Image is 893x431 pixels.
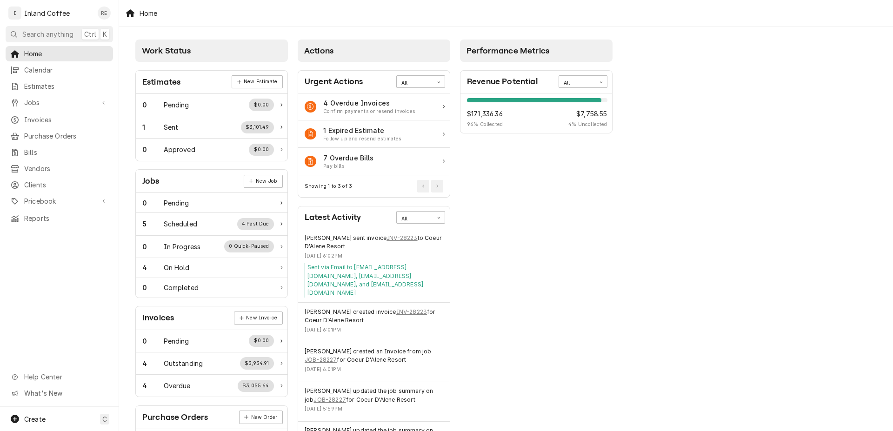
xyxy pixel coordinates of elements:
[164,242,201,252] div: Work Status Title
[467,98,607,128] div: Revenue Potential Details
[467,109,503,119] span: $171,336.36
[136,306,287,330] div: Card Header
[323,126,401,135] div: Action Item Title
[305,234,443,251] div: Event String
[142,283,164,292] div: Work Status Count
[142,145,164,154] div: Work Status Count
[305,234,443,298] div: Event Details
[298,342,450,382] div: Event
[234,312,282,325] a: New Invoice
[8,7,21,20] div: I
[136,116,287,139] div: Work Status
[298,175,450,197] div: Card Footer: Pagination
[298,93,450,121] a: Action Item
[24,81,108,91] span: Estimates
[305,183,352,190] div: Current Page Details
[142,100,164,110] div: Work Status Count
[298,71,450,93] div: Card Header
[142,219,164,229] div: Work Status Count
[142,198,164,208] div: Work Status Count
[467,109,503,128] div: Revenue Potential Collected
[401,215,428,223] div: All
[142,263,164,272] div: Work Status Count
[24,65,108,75] span: Calendar
[136,71,287,94] div: Card Header
[305,347,443,365] div: Event String
[305,366,443,373] div: Event Timestamp
[234,312,282,325] div: Card Link Button
[431,180,443,192] button: Go to Next Page
[136,213,287,235] div: Work Status
[305,387,443,416] div: Event Details
[568,121,607,128] span: 4 % Uncollected
[142,122,164,132] div: Work Status Count
[298,120,450,148] a: Action Item
[142,381,164,391] div: Work Status Count
[136,406,287,429] div: Card Header
[460,93,612,133] div: Revenue Potential
[396,308,427,316] a: INV-28223
[305,263,443,298] div: Event Message
[460,93,612,133] div: Card Data
[142,175,160,187] div: Card Title
[164,381,191,391] div: Work Status Title
[142,242,164,252] div: Work Status Count
[396,75,445,87] div: Card Data Filter Control
[240,357,274,369] div: Work Status Supplemental Data
[298,382,450,422] div: Event
[136,193,287,298] div: Card Data
[24,213,108,223] span: Reports
[164,283,199,292] div: Work Status Title
[323,108,415,115] div: Action Item Suggestion
[164,145,195,154] div: Work Status Title
[305,75,363,88] div: Card Title
[323,163,373,170] div: Action Item Suggestion
[98,7,111,20] div: RE
[135,306,288,397] div: Card: Invoices
[136,375,287,397] div: Work Status
[164,358,203,368] div: Work Status Title
[136,352,287,375] a: Work Status
[232,75,282,88] a: New Estimate
[298,40,450,62] div: Card Column Header
[6,46,113,61] a: Home
[164,219,197,229] div: Work Status Title
[417,180,429,192] button: Go to Previous Page
[305,387,443,404] div: Event String
[241,121,274,133] div: Work Status Supplemental Data
[238,380,274,392] div: Work Status Supplemental Data
[244,175,283,188] a: New Job
[387,234,417,242] a: INV-28223
[136,278,287,298] a: Work Status
[136,94,287,116] div: Work Status
[305,356,337,364] a: JOB-28227
[6,79,113,94] a: Estimates
[323,135,401,143] div: Action Item Suggestion
[323,98,415,108] div: Action Item Title
[142,312,174,324] div: Card Title
[24,372,107,382] span: Help Center
[135,40,288,62] div: Card Column Header
[136,170,287,193] div: Card Header
[564,80,591,87] div: All
[239,411,283,424] div: Card Link Button
[6,211,113,226] a: Reports
[305,326,443,334] div: Event Timestamp
[136,236,287,258] a: Work Status
[6,26,113,42] button: Search anythingCtrlK
[24,98,94,107] span: Jobs
[164,122,179,132] div: Work Status Title
[142,46,191,55] span: Work Status
[136,193,287,213] a: Work Status
[305,308,443,337] div: Event Details
[6,112,113,127] a: Invoices
[164,336,189,346] div: Work Status Title
[136,330,287,397] div: Card Data
[298,303,450,342] div: Event
[142,336,164,346] div: Work Status Count
[135,169,288,298] div: Card: Jobs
